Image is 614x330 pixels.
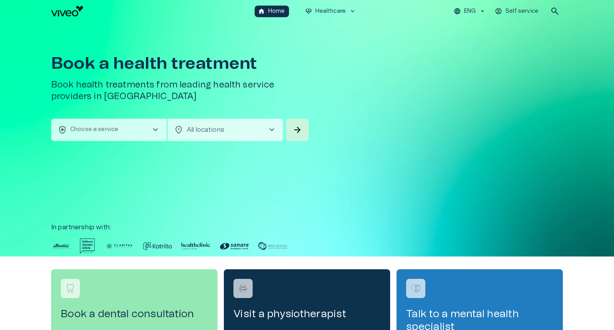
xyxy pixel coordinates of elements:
[51,119,167,141] button: health_and_safetyChoose a servicechevron_right
[255,6,289,17] button: homeHome
[220,239,249,254] img: Partner logo
[64,282,76,294] img: Book a dental consultation logo
[51,79,310,103] h5: Book health treatments from leading health service providers in [GEOGRAPHIC_DATA]
[143,239,172,254] img: Partner logo
[51,239,70,254] img: Partner logo
[181,239,210,254] img: Partner logo
[547,3,563,19] button: open search modal
[305,8,312,15] span: ecg_heart
[302,6,360,17] button: ecg_heartHealthcarekeyboard_arrow_down
[550,6,560,16] span: search
[505,7,538,16] p: Self service
[151,125,160,135] span: chevron_right
[268,7,285,16] p: Home
[258,8,265,15] span: home
[349,8,356,15] span: keyboard_arrow_down
[51,223,563,232] p: In partnership with :
[237,282,249,294] img: Visit a physiotherapist logo
[105,239,134,254] img: Partner logo
[70,125,118,134] p: Choose a service
[174,125,183,135] span: location_on
[258,239,287,254] img: Partner logo
[51,54,310,73] h1: Book a health treatment
[233,308,381,320] h4: Visit a physiotherapist
[187,125,254,135] p: All locations
[58,125,67,135] span: health_and_safety
[494,6,540,17] button: Self service
[51,6,83,16] img: Viveo logo
[286,119,309,141] button: Search
[464,7,476,16] p: ENG
[51,6,251,16] a: Navigate to homepage
[80,239,95,254] img: Partner logo
[315,7,346,16] p: Healthcare
[267,125,277,135] span: chevron_right
[453,6,487,17] button: ENG
[61,308,208,320] h4: Book a dental consultation
[293,125,302,135] span: arrow_forward
[410,282,422,294] img: Talk to a mental health specialist logo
